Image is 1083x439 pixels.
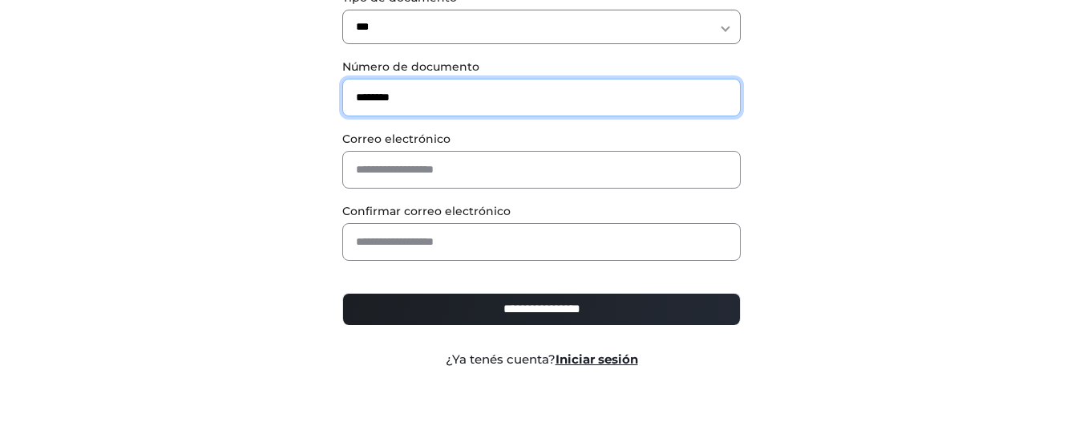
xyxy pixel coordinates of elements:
label: Correo electrónico [342,131,741,148]
a: Iniciar sesión [556,352,638,367]
label: Número de documento [342,59,741,75]
p: Unable to load the requested file: pwa/ia.php [53,80,1023,96]
h1: An Error Was Encountered [41,33,1035,69]
div: ¿Ya tenés cuenta? [330,351,753,369]
label: Confirmar correo electrónico [342,203,741,220]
